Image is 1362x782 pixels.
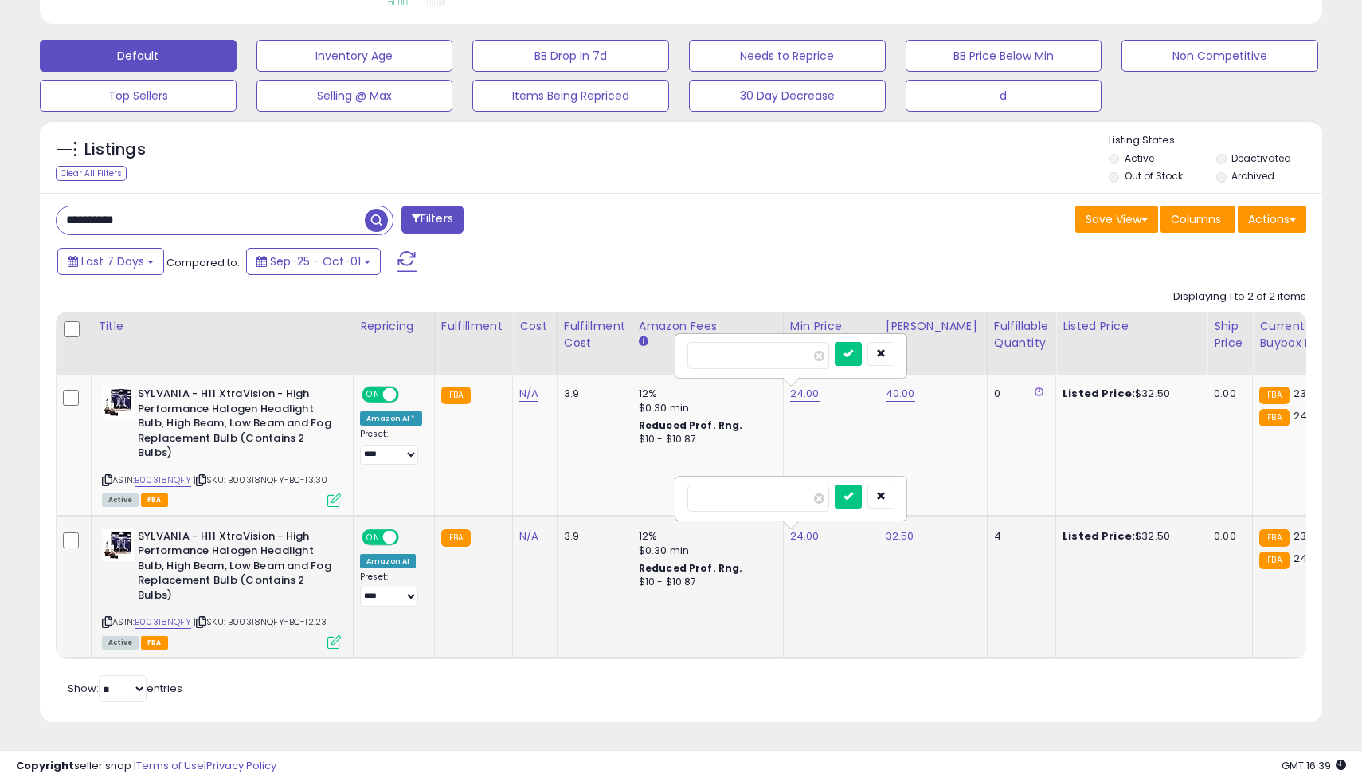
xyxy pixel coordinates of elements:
div: 4 [994,529,1043,544]
div: Preset: [360,429,422,465]
a: N/A [519,529,538,544]
button: Filters [401,206,464,234]
button: Non Competitive [1121,40,1318,72]
b: SYLVANIA - H11 XtraVision - High Performance Halogen Headlight Bulb, High Beam, Low Beam and Fog ... [138,387,331,465]
div: Current Buybox Price [1259,318,1341,352]
button: Last 7 Days [57,248,164,275]
div: Preset: [360,572,422,607]
div: seller snap | | [16,759,276,774]
div: Fulfillable Quantity [994,318,1049,352]
div: $32.50 [1063,387,1195,401]
span: ON [363,530,383,544]
span: 23.4 [1294,529,1317,544]
label: Out of Stock [1125,169,1183,183]
span: OFF [397,530,422,544]
span: OFF [397,388,422,402]
b: Listed Price: [1063,529,1135,544]
button: Save View [1075,206,1158,233]
b: SYLVANIA - H11 XtraVision - High Performance Halogen Headlight Bulb, High Beam, Low Beam and Fog ... [138,529,331,607]
div: Clear All Filters [56,166,127,181]
button: d [906,80,1102,112]
a: Privacy Policy [206,758,276,773]
span: | SKU: B00318NQFY-BC-13.30 [194,474,327,486]
small: FBA [1259,409,1289,426]
div: $10 - $10.87 [639,433,771,446]
button: Items Being Repriced [472,80,669,112]
small: Amazon Fees. [639,335,648,349]
button: Actions [1238,206,1306,233]
div: $0.30 min [639,401,771,415]
div: Min Price [790,318,872,335]
a: Terms of Use [136,758,204,773]
button: Needs to Reprice [689,40,886,72]
div: Title [98,318,346,335]
small: FBA [441,387,471,404]
strong: Copyright [16,758,74,773]
div: 3.9 [564,529,620,544]
div: ASIN: [102,387,341,505]
div: 12% [639,387,771,401]
button: 30 Day Decrease [689,80,886,112]
div: Fulfillment [441,318,506,335]
div: 0.00 [1214,529,1240,544]
span: Sep-25 - Oct-01 [270,253,361,269]
span: All listings currently available for purchase on Amazon [102,636,139,650]
div: 3.9 [564,387,620,401]
a: B00318NQFY [135,615,191,629]
span: 23.4 [1294,386,1317,401]
b: Listed Price: [1063,386,1135,401]
button: Inventory Age [256,40,453,72]
a: N/A [519,386,538,402]
div: Listed Price [1063,318,1200,335]
a: 40.00 [886,386,915,402]
span: FBA [141,636,168,650]
b: Reduced Prof. Rng. [639,419,743,432]
small: FBA [1259,387,1289,404]
div: Amazon Fees [639,318,777,335]
h5: Listings [84,139,146,161]
span: FBA [141,493,168,507]
a: 24.00 [790,529,820,544]
button: Selling @ Max [256,80,453,112]
button: BB Price Below Min [906,40,1102,72]
div: Ship Price [1214,318,1246,352]
div: 0 [994,387,1043,401]
div: $0.30 min [639,544,771,558]
div: Amazon AI [360,554,416,568]
a: 32.50 [886,529,914,544]
span: ON [363,388,383,402]
div: Fulfillment Cost [564,318,625,352]
img: 41u18a8X8vL._SL40_.jpg [102,387,134,419]
a: 24.00 [790,386,820,402]
button: Default [40,40,237,72]
label: Deactivated [1231,151,1291,165]
div: Displaying 1 to 2 of 2 items [1173,289,1306,305]
span: Last 7 Days [81,253,144,269]
div: 12% [639,529,771,544]
small: FBA [1259,552,1289,569]
span: Columns [1171,211,1221,227]
button: Columns [1160,206,1235,233]
span: Show: entries [68,681,182,696]
div: [PERSON_NAME] [886,318,980,335]
span: All listings currently available for purchase on Amazon [102,493,139,507]
small: FBA [441,529,471,547]
div: $10 - $10.87 [639,576,771,589]
span: 24 [1294,551,1307,566]
img: 41u18a8X8vL._SL40_.jpg [102,529,134,561]
div: Cost [519,318,550,335]
button: Top Sellers [40,80,237,112]
label: Archived [1231,169,1274,183]
span: Compared to: [166,255,240,270]
div: Amazon AI * [360,411,422,426]
b: Reduced Prof. Rng. [639,561,743,575]
div: Repricing [360,318,428,335]
button: Sep-25 - Oct-01 [246,248,381,275]
p: Listing States: [1109,133,1321,148]
label: Active [1125,151,1154,165]
div: ASIN: [102,529,341,647]
small: FBA [1259,529,1289,547]
div: $32.50 [1063,529,1195,544]
span: | SKU: B00318NQFY-BC-12.23 [194,615,327,628]
span: 2025-10-9 16:39 GMT [1282,758,1346,773]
